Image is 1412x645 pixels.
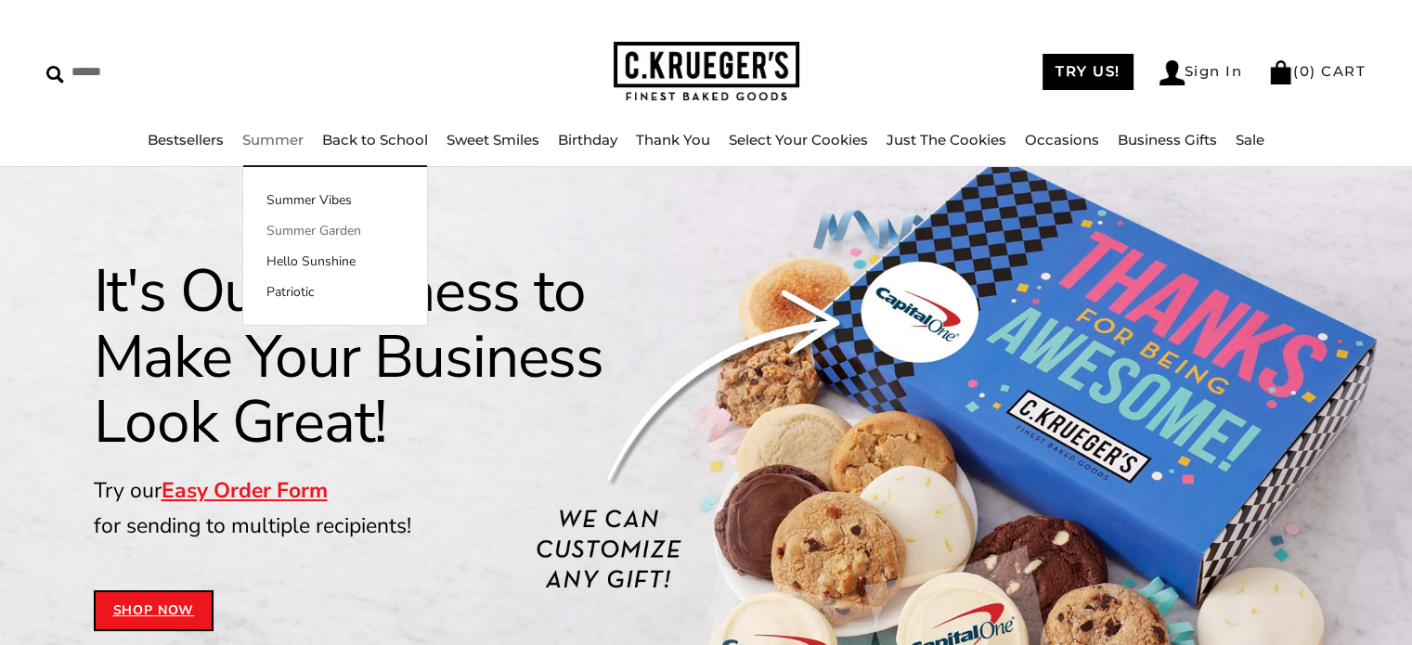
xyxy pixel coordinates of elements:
a: Sign In [1159,60,1243,85]
img: Bag [1268,60,1293,84]
a: Sweet Smiles [447,131,539,148]
a: TRY US! [1043,54,1133,90]
img: Account [1159,60,1185,85]
a: Summer Garden [243,221,427,240]
a: Summer [242,131,304,148]
a: Thank You [636,131,710,148]
a: Summer Vibes [243,190,427,210]
a: Bestsellers [148,131,224,148]
a: Just The Cookies [887,131,1006,148]
a: Occasions [1025,131,1099,148]
img: C.KRUEGER'S [614,42,799,102]
h1: It's Our Business to Make Your Business Look Great! [94,259,684,455]
a: Sale [1236,131,1264,148]
input: Search [46,58,359,86]
a: Back to School [322,131,428,148]
span: 0 [1300,62,1311,80]
a: Patriotic [243,282,427,302]
p: Try our for sending to multiple recipients! [94,473,684,544]
a: Select Your Cookies [729,131,868,148]
a: Easy Order Form [162,476,328,505]
a: Hello Sunshine [243,252,427,271]
a: Shop Now [94,590,214,631]
a: Business Gifts [1118,131,1217,148]
a: Birthday [558,131,617,148]
a: (0) CART [1268,62,1366,80]
img: Search [46,66,64,84]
